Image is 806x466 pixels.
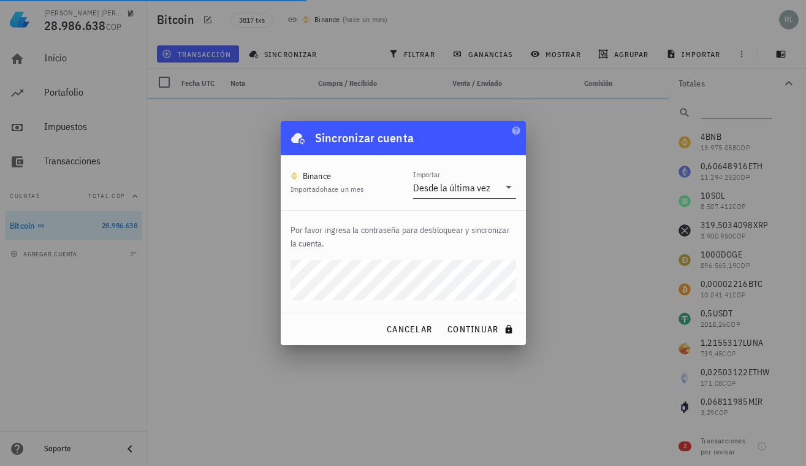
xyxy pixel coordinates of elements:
[324,185,363,194] span: hace un mes
[447,324,515,335] span: continuar
[381,318,437,340] button: cancelar
[386,324,432,335] span: cancelar
[413,181,490,194] div: Desde la última vez
[413,177,516,198] div: ImportarDesde la última vez
[291,185,364,194] span: Importado
[315,128,414,148] div: Sincronizar cuenta
[303,170,332,182] div: Binance
[413,170,440,179] label: Importar
[442,318,520,340] button: continuar
[291,223,516,250] p: Por favor ingresa la contraseña para desbloquear y sincronizar la cuenta.
[291,172,298,180] img: 270.png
